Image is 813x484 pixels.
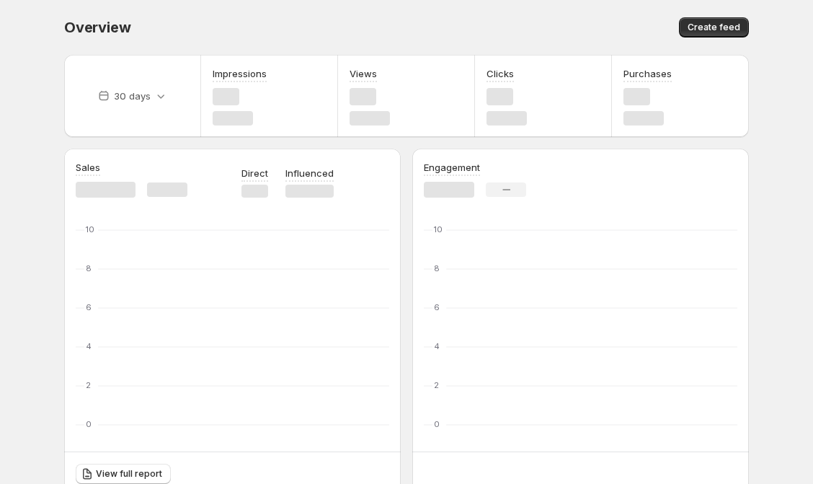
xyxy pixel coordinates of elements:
text: 8 [434,263,440,273]
h3: Impressions [213,66,267,81]
text: 10 [86,224,94,234]
h3: Purchases [623,66,672,81]
text: 0 [434,419,440,429]
text: 4 [434,341,440,351]
text: 2 [434,380,439,390]
h3: Clicks [487,66,514,81]
p: Influenced [285,166,334,180]
span: Create feed [688,22,740,33]
span: View full report [96,468,162,480]
h3: Views [350,66,377,81]
text: 0 [86,419,92,429]
h3: Sales [76,160,100,175]
p: 30 days [114,89,151,103]
text: 6 [86,302,92,312]
text: 4 [86,341,92,351]
p: Direct [241,166,268,180]
text: 10 [434,224,443,234]
a: View full report [76,464,171,484]
h3: Engagement [424,160,480,175]
text: 6 [434,302,440,312]
text: 2 [86,380,91,390]
span: Overview [64,19,130,36]
text: 8 [86,263,92,273]
button: Create feed [679,17,749,38]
